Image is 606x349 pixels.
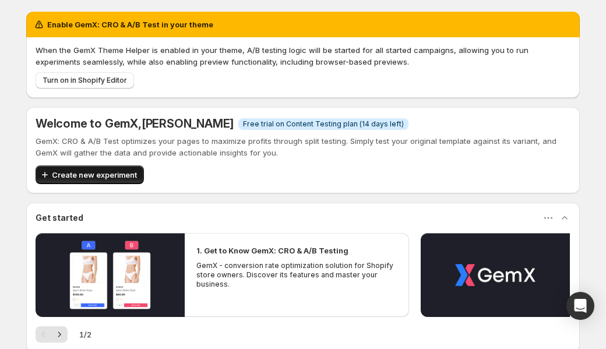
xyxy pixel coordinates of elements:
[36,135,570,158] p: GemX: CRO & A/B Test optimizes your pages to maximize profits through split testing. Simply test ...
[243,119,404,129] span: Free trial on Content Testing plan (14 days left)
[36,117,234,131] h5: Welcome to GemX
[36,44,570,68] p: When the GemX Theme Helper is enabled in your theme, A/B testing logic will be started for all st...
[51,326,68,343] button: Next
[196,245,348,256] h2: 1. Get to Know GemX: CRO & A/B Testing
[421,233,570,317] button: Play video
[566,292,594,320] div: Open Intercom Messenger
[36,72,134,89] button: Turn on in Shopify Editor
[47,19,213,30] h2: Enable GemX: CRO & A/B Test in your theme
[36,233,185,317] button: Play video
[52,169,137,181] span: Create new experiment
[79,329,91,340] span: 1 / 2
[138,117,234,131] span: , [PERSON_NAME]
[36,165,144,184] button: Create new experiment
[36,212,83,224] h3: Get started
[36,326,68,343] nav: Pagination
[43,76,127,85] span: Turn on in Shopify Editor
[196,261,397,289] p: GemX - conversion rate optimization solution for Shopify store owners. Discover its features and ...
